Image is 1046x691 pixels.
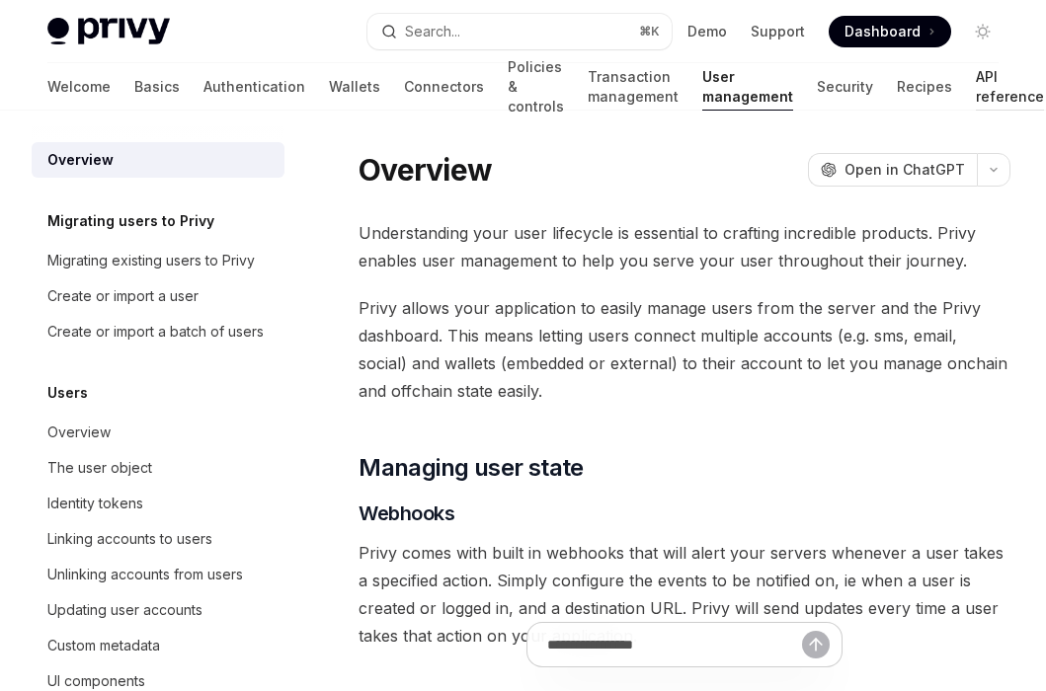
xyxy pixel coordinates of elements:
[32,521,284,557] a: Linking accounts to users
[32,628,284,663] a: Custom metadata
[687,22,727,41] a: Demo
[47,598,202,622] div: Updating user accounts
[47,249,255,272] div: Migrating existing users to Privy
[47,381,88,405] h5: Users
[639,24,660,39] span: ⌘ K
[329,63,380,111] a: Wallets
[845,22,921,41] span: Dashboard
[508,63,564,111] a: Policies & controls
[47,527,212,551] div: Linking accounts to users
[817,63,873,111] a: Security
[802,631,830,658] button: Send message
[588,63,679,111] a: Transaction management
[405,20,460,43] div: Search...
[47,209,214,233] h5: Migrating users to Privy
[32,486,284,521] a: Identity tokens
[32,450,284,486] a: The user object
[47,563,243,586] div: Unlinking accounts from users
[359,152,492,188] h1: Overview
[897,63,952,111] a: Recipes
[47,284,199,308] div: Create or import a user
[32,142,284,178] a: Overview
[32,278,284,314] a: Create or import a user
[47,18,170,45] img: light logo
[976,63,1044,111] a: API reference
[359,452,584,484] span: Managing user state
[47,63,111,111] a: Welcome
[547,623,802,666] input: Ask a question...
[404,63,484,111] a: Connectors
[32,243,284,278] a: Migrating existing users to Privy
[203,63,305,111] a: Authentication
[47,148,114,172] div: Overview
[359,539,1010,650] span: Privy comes with built in webhooks that will alert your servers whenever a user takes a specified...
[808,153,977,187] button: Open in ChatGPT
[845,160,965,180] span: Open in ChatGPT
[359,294,1010,405] span: Privy allows your application to easily manage users from the server and the Privy dashboard. Thi...
[359,499,454,527] span: Webhooks
[359,219,1010,274] span: Understanding your user lifecycle is essential to crafting incredible products. Privy enables use...
[32,415,284,450] a: Overview
[134,63,180,111] a: Basics
[967,16,999,47] button: Toggle dark mode
[47,492,143,515] div: Identity tokens
[367,14,672,49] button: Open search
[702,63,793,111] a: User management
[32,592,284,628] a: Updating user accounts
[32,314,284,349] a: Create or import a batch of users
[47,421,111,444] div: Overview
[47,634,160,657] div: Custom metadata
[47,456,152,480] div: The user object
[751,22,805,41] a: Support
[32,557,284,592] a: Unlinking accounts from users
[829,16,951,47] a: Dashboard
[47,320,264,344] div: Create or import a batch of users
